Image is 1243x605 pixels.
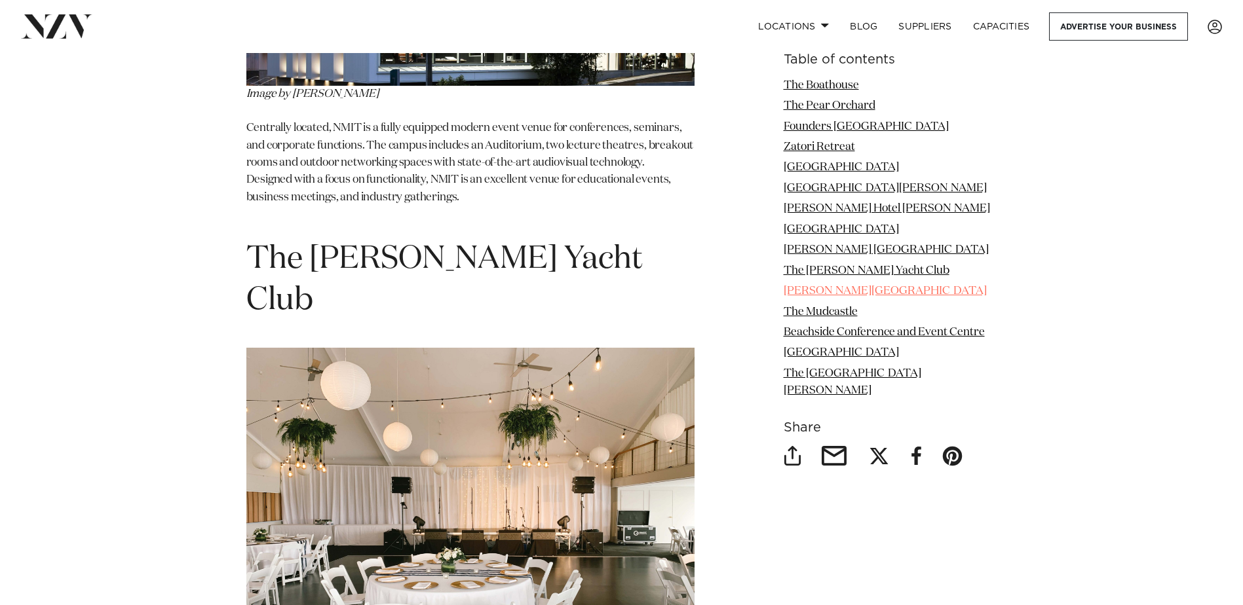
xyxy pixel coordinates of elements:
[784,327,985,338] a: Beachside Conference and Event Centre
[246,88,379,100] span: Image by [PERSON_NAME]
[784,80,859,91] a: The Boathouse
[784,53,997,67] h6: Table of contents
[784,224,899,235] a: [GEOGRAPHIC_DATA]
[784,348,899,359] a: [GEOGRAPHIC_DATA]
[246,244,643,316] span: The [PERSON_NAME] Yacht Club
[21,14,92,38] img: nzv-logo.png
[784,285,987,297] a: [PERSON_NAME][GEOGRAPHIC_DATA]
[784,204,990,215] a: [PERSON_NAME] Hotel [PERSON_NAME]
[784,162,899,174] a: [GEOGRAPHIC_DATA]
[784,306,858,318] a: The Mudcastle
[784,245,989,256] a: [PERSON_NAME] [GEOGRAPHIC_DATA]
[784,421,997,435] h6: Share
[784,265,949,276] a: The [PERSON_NAME] Yacht Club
[839,12,888,41] a: BLOG
[1049,12,1188,41] a: Advertise your business
[888,12,962,41] a: SUPPLIERS
[784,183,987,194] a: [GEOGRAPHIC_DATA][PERSON_NAME]
[784,141,855,153] a: Zatori Retreat
[784,121,949,132] a: Founders [GEOGRAPHIC_DATA]
[784,368,921,396] a: The [GEOGRAPHIC_DATA][PERSON_NAME]
[748,12,839,41] a: Locations
[784,100,875,111] a: The Pear Orchard
[963,12,1041,41] a: Capacities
